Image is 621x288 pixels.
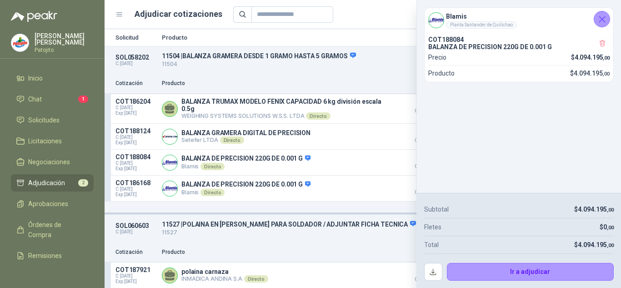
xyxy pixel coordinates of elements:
[401,266,446,282] p: $ 18.921
[401,248,446,257] p: Precio
[424,240,439,250] p: Total
[115,161,156,166] span: C: [DATE]
[428,52,446,62] p: Precio
[115,35,156,40] p: Solicitud
[162,155,177,170] img: Company Logo
[181,98,396,112] p: BALANZA TRUMAX MODELO FENIX CAPACIDAD 6 kg división escala 0.5g
[603,71,610,77] span: ,00
[162,181,177,196] img: Company Logo
[28,73,43,83] span: Inicio
[135,8,222,20] h1: Adjudicar cotizaciones
[424,222,441,232] p: Fletes
[115,111,156,116] span: Exp: [DATE]
[574,204,614,214] p: $
[570,68,610,78] p: $
[162,79,396,88] p: Producto
[115,229,156,235] p: C: [DATE]
[115,266,156,273] p: COT187921
[244,275,268,283] div: Directo
[600,222,614,232] p: $
[11,195,94,212] a: Aprobaciones
[115,187,156,192] span: C: [DATE]
[428,36,610,43] p: COT188084
[401,164,446,169] span: Crédito 30 días
[200,163,225,170] div: Directo
[162,129,177,144] img: Company Logo
[35,33,94,45] p: [PERSON_NAME] [PERSON_NAME]
[28,251,62,261] span: Remisiones
[575,54,610,61] span: 4.094.195
[115,248,156,257] p: Cotización
[162,60,479,69] p: 11504
[181,275,268,283] p: INMADICA ANDINA S.A
[181,129,310,136] p: BALANZA GRAMERA DIGITAL DE PRECISION
[603,223,614,231] span: 0
[447,263,614,281] button: Ir a adjudicar
[28,115,60,125] span: Solicitudes
[28,94,42,104] span: Chat
[607,243,614,248] span: ,00
[28,199,68,209] span: Aprobaciones
[162,52,479,60] p: 11504 | BALANZA GRAMERA DESDE 1 GRAMO HASTA 5 GRAMOS
[401,153,446,169] p: $ 4.094.195
[181,189,310,196] p: Blamis
[603,55,610,61] span: ,00
[162,220,479,228] p: 11527 | POLAINA EN [PERSON_NAME] PARA SOLDADOR / ADJUNTAR FICHA TECNICA
[571,52,610,62] p: $
[115,79,156,88] p: Cotización
[78,179,88,187] span: 2
[401,98,446,113] p: $ 447.440
[11,70,94,87] a: Inicio
[11,34,29,51] img: Company Logo
[28,178,65,188] span: Adjudicación
[28,220,85,240] span: Órdenes de Compra
[35,47,94,53] p: Patojito
[115,127,156,135] p: COT188124
[11,153,94,171] a: Negociaciones
[11,132,94,150] a: Licitaciones
[162,248,396,257] p: Producto
[220,136,244,144] div: Directo
[401,138,446,143] span: Crédito 30 días
[78,96,88,103] span: 1
[11,111,94,129] a: Solicitudes
[115,279,156,284] span: Exp: [DATE]
[11,11,57,22] img: Logo peakr
[115,166,156,172] span: Exp: [DATE]
[115,135,156,140] span: C: [DATE]
[11,91,94,108] a: Chat1
[200,189,225,196] div: Directo
[578,206,614,213] span: 4.094.195
[181,181,310,189] p: BALANZA DE PRECISION 220G DE 0.001 G
[401,79,446,88] p: Precio
[11,247,94,264] a: Remisiones
[181,163,310,170] p: Blamis
[181,112,396,120] p: WEIGHING SYSTEMS SOLUTIONS W.S.S. LTDA
[11,216,94,243] a: Órdenes de Compra
[181,136,310,144] p: Setefer LTDA
[162,35,479,40] p: Producto
[115,54,156,61] p: SOL058202
[607,225,614,231] span: ,00
[578,241,614,248] span: 4.094.195
[181,268,268,275] p: polaina carnaza
[401,109,446,113] span: Crédito 30 días
[401,190,446,195] span: Crédito 30 días
[115,61,156,66] p: C: [DATE]
[306,112,330,120] div: Directo
[574,70,610,77] span: 4.094.195
[607,207,614,213] span: ,00
[428,68,455,78] p: Producto
[428,43,610,51] p: BALANZA DE PRECISION 220G DE 0.001 G
[162,228,479,237] p: 11527
[401,127,446,143] p: $ 1.190.000
[115,153,156,161] p: COT188084
[115,105,156,111] span: C: [DATE]
[424,204,449,214] p: Subtotal
[115,222,156,229] p: SOL060603
[115,140,156,146] span: Exp: [DATE]
[115,98,156,105] p: COT186204
[28,136,62,146] span: Licitaciones
[115,273,156,279] span: C: [DATE]
[401,277,446,282] span: Crédito 60 días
